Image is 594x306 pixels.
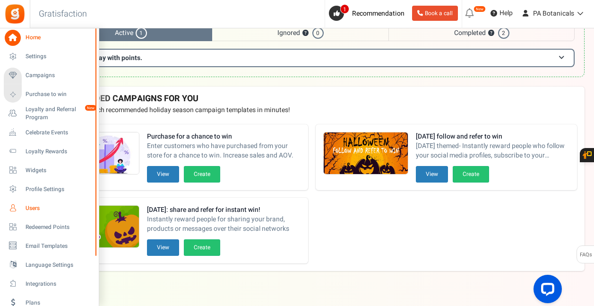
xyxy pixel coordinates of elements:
p: Preview and launch recommended holiday season campaign templates in minutes! [47,105,577,115]
button: View [147,239,179,256]
button: View [147,166,179,183]
em: New [473,6,486,12]
span: 1 [136,27,147,39]
img: Gratisfaction [4,3,26,25]
img: Recommended Campaigns [324,132,408,175]
span: PA Botanicals [533,9,574,18]
span: [DATE] themed- Instantly reward people who follow your social media profiles, subscribe to your n... [416,141,569,160]
span: Loyalty Rewards [26,148,92,156]
span: Purchase to win [26,90,92,98]
span: Users [26,204,92,212]
span: Integrations [26,280,92,288]
a: Redeemed Points [4,219,95,235]
a: Profile Settings [4,181,95,197]
span: Home [26,34,92,42]
strong: Purchase for a chance to win [147,132,301,141]
a: Integrations [4,276,95,292]
span: FAQs [579,246,592,264]
a: Book a call [412,6,458,21]
span: Active [49,25,212,41]
a: Purchase to win [4,87,95,103]
span: Redeemed Points [26,223,92,231]
strong: [DATE] follow and refer to win [416,132,569,141]
a: Settings [4,49,95,65]
a: Home [4,30,95,46]
span: Loyalty and Referral Program [26,105,95,122]
a: 1 Recommendation [329,6,408,21]
button: Create [184,239,220,256]
span: Widgets [26,166,92,175]
span: Campaigns [26,71,92,79]
span: Language Settings [26,261,92,269]
button: Create [453,166,489,183]
span: Profile Settings [26,185,92,193]
button: ? [302,30,309,36]
span: Celebrate Events [26,129,92,137]
em: New [85,105,97,111]
span: 2 [498,27,509,39]
span: 1 [340,4,349,14]
span: Completed [388,25,575,41]
a: Email Templates [4,238,95,254]
span: Instantly reward people for sharing your brand, products or messages over their social networks [147,215,301,234]
span: 0 [312,27,324,39]
a: Campaigns [4,68,95,84]
a: Loyalty and Referral Program New [4,105,95,122]
span: Email Templates [26,242,92,250]
span: Enable Pay with points. [72,53,142,63]
a: Help [487,6,517,21]
strong: [DATE]: share and refer for instant win! [147,205,301,215]
span: Recommendation [352,9,405,18]
span: Settings [26,52,92,61]
button: Create [184,166,220,183]
a: Loyalty Rewards [4,143,95,159]
a: Users [4,200,95,216]
h4: RECOMMENDED CAMPAIGNS FOR YOU [47,94,577,104]
a: Widgets [4,162,95,178]
button: ? [488,30,494,36]
span: Help [497,9,513,18]
h3: Gratisfaction [28,5,97,24]
a: Celebrate Events [4,124,95,140]
span: Enter customers who have purchased from your store for a chance to win. Increase sales and AOV. [147,141,301,160]
button: View [416,166,448,183]
span: Ignored [212,25,388,41]
a: Language Settings [4,257,95,273]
